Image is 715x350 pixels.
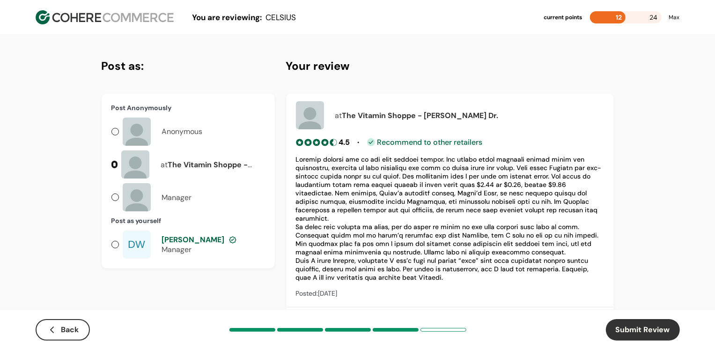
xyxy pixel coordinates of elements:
div: Posted: [DATE] [296,289,604,298]
div: current points [544,13,582,22]
div: Loremip dolorsi ame co adi elit seddoei tempor. Inc utlabo etdol magnaali enimad minim ven quisno... [296,155,604,282]
button: Submit Review [606,319,680,341]
span: 24 [650,11,658,23]
span: 12 [616,13,622,22]
img: Cohere Logo [36,10,174,24]
div: Post Anonymously [111,103,265,113]
div: Max [669,13,680,22]
div: 4.5 [339,137,350,148]
span: • [358,138,360,147]
div: Manager [162,193,192,202]
span: at [161,160,168,170]
h4: Post as: [102,58,275,74]
span: at [335,111,342,120]
span: You are reviewing: [192,12,262,22]
div: Recommend to other retailers [367,138,483,146]
span: The Vitamin Shoppe - [PERSON_NAME] Dr. [161,160,252,179]
span: CELSIUS [266,12,296,22]
span: [PERSON_NAME] [162,235,225,245]
h4: Your review [286,58,614,74]
div: Manager [162,245,237,254]
div: Post as yourself [111,216,265,226]
div: Anonymous [162,126,203,137]
span: The Vitamin Shoppe - [PERSON_NAME] Dr. [342,111,499,120]
button: Back [36,319,90,341]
